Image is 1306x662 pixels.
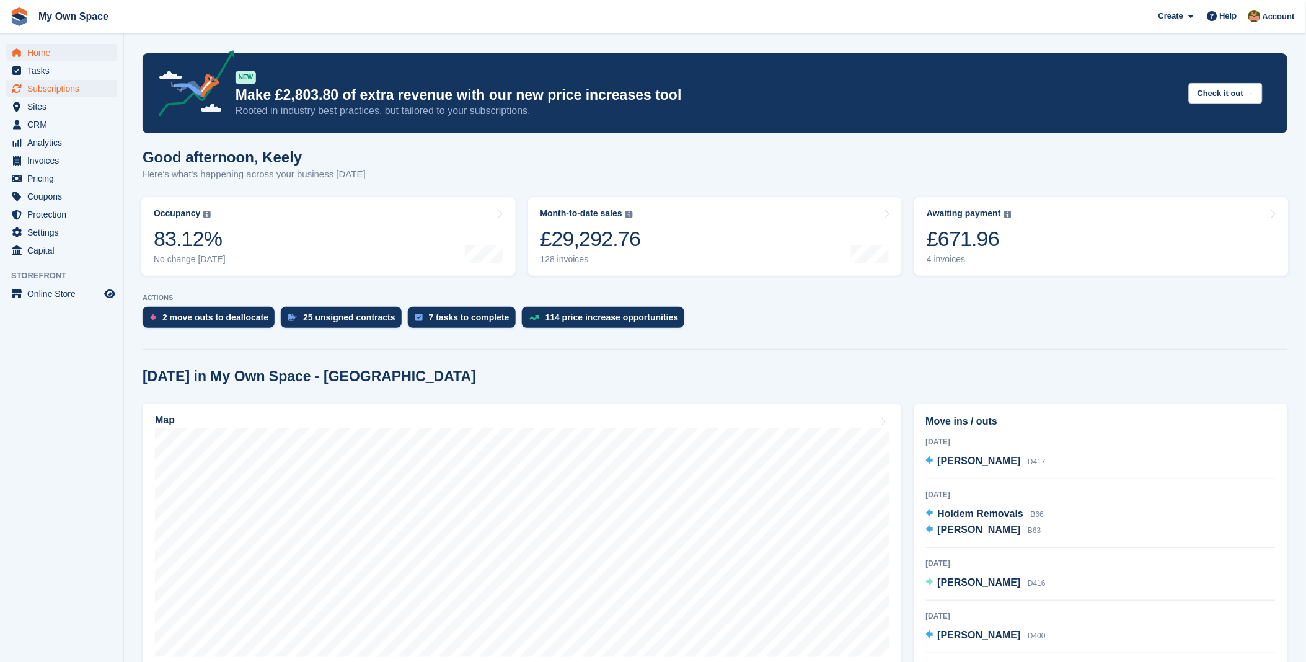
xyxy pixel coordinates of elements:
[540,254,641,265] div: 128 invoices
[926,611,1276,622] div: [DATE]
[6,44,117,61] a: menu
[1004,211,1012,218] img: icon-info-grey-7440780725fd019a000dd9b08b2336e03edf1995a4989e88bcd33f0948082b44.svg
[6,242,117,259] a: menu
[927,208,1001,219] div: Awaiting payment
[1028,632,1046,640] span: D400
[1028,526,1041,535] span: B63
[1028,579,1046,588] span: D416
[154,208,200,219] div: Occupancy
[528,197,902,276] a: Month-to-date sales £29,292.76 128 invoices
[6,206,117,223] a: menu
[1189,83,1263,104] button: Check it out →
[27,170,102,187] span: Pricing
[148,50,235,121] img: price-adjustments-announcement-icon-8257ccfd72463d97f412b2fc003d46551f7dbcb40ab6d574587a9cd5c0d94...
[6,116,117,133] a: menu
[27,285,102,302] span: Online Store
[914,197,1289,276] a: Awaiting payment £671.96 4 invoices
[154,254,226,265] div: No change [DATE]
[1031,510,1044,519] span: B66
[27,98,102,115] span: Sites
[926,558,1276,569] div: [DATE]
[27,152,102,169] span: Invoices
[1220,10,1237,22] span: Help
[522,307,691,334] a: 114 price increase opportunities
[927,226,1012,252] div: £671.96
[415,314,423,321] img: task-75834270c22a3079a89374b754ae025e5fb1db73e45f91037f5363f120a921f8.svg
[938,577,1021,588] span: [PERSON_NAME]
[27,62,102,79] span: Tasks
[288,314,297,321] img: contract_signature_icon-13c848040528278c33f63329250d36e43548de30e8caae1d1a13099fd9432cc5.svg
[303,312,395,322] div: 25 unsigned contracts
[27,188,102,205] span: Coupons
[281,307,408,334] a: 25 unsigned contracts
[143,167,366,182] p: Here's what's happening across your business [DATE]
[6,62,117,79] a: menu
[1158,10,1183,22] span: Create
[203,211,211,218] img: icon-info-grey-7440780725fd019a000dd9b08b2336e03edf1995a4989e88bcd33f0948082b44.svg
[102,286,117,301] a: Preview store
[529,315,539,320] img: price_increase_opportunities-93ffe204e8149a01c8c9dc8f82e8f89637d9d84a8eef4429ea346261dce0b2c0.svg
[6,152,117,169] a: menu
[938,524,1021,535] span: [PERSON_NAME]
[926,506,1044,523] a: Holdem Removals B66
[625,211,633,218] img: icon-info-grey-7440780725fd019a000dd9b08b2336e03edf1995a4989e88bcd33f0948082b44.svg
[236,104,1179,118] p: Rooted in industry best practices, but tailored to your subscriptions.
[926,489,1276,500] div: [DATE]
[6,188,117,205] a: menu
[408,307,522,334] a: 7 tasks to complete
[927,254,1012,265] div: 4 invoices
[236,86,1179,104] p: Make £2,803.80 of extra revenue with our new price increases tool
[6,98,117,115] a: menu
[938,630,1021,640] span: [PERSON_NAME]
[926,575,1046,591] a: [PERSON_NAME] D416
[141,197,516,276] a: Occupancy 83.12% No change [DATE]
[6,80,117,97] a: menu
[143,149,366,165] h1: Good afternoon, Keely
[11,270,123,282] span: Storefront
[150,314,156,321] img: move_outs_to_deallocate_icon-f764333ba52eb49d3ac5e1228854f67142a1ed5810a6f6cc68b1a99e826820c5.svg
[540,226,641,252] div: £29,292.76
[6,170,117,187] a: menu
[27,80,102,97] span: Subscriptions
[540,208,622,219] div: Month-to-date sales
[926,628,1046,644] a: [PERSON_NAME] D400
[6,134,117,151] a: menu
[938,456,1021,466] span: [PERSON_NAME]
[926,454,1046,470] a: [PERSON_NAME] D417
[429,312,510,322] div: 7 tasks to complete
[27,44,102,61] span: Home
[27,206,102,223] span: Protection
[926,436,1276,448] div: [DATE]
[926,523,1041,539] a: [PERSON_NAME] B63
[143,368,476,385] h2: [DATE] in My Own Space - [GEOGRAPHIC_DATA]
[27,242,102,259] span: Capital
[155,415,175,426] h2: Map
[33,6,113,27] a: My Own Space
[27,134,102,151] span: Analytics
[6,224,117,241] a: menu
[162,312,268,322] div: 2 move outs to deallocate
[6,285,117,302] a: menu
[154,226,226,252] div: 83.12%
[143,294,1287,302] p: ACTIONS
[236,71,256,84] div: NEW
[1248,10,1261,22] img: Keely Collin
[143,307,281,334] a: 2 move outs to deallocate
[1263,11,1295,23] span: Account
[27,224,102,241] span: Settings
[10,7,29,26] img: stora-icon-8386f47178a22dfd0bd8f6a31ec36ba5ce8667c1dd55bd0f319d3a0aa187defe.svg
[545,312,679,322] div: 114 price increase opportunities
[27,116,102,133] span: CRM
[926,414,1276,429] h2: Move ins / outs
[1028,457,1046,466] span: D417
[938,508,1024,519] span: Holdem Removals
